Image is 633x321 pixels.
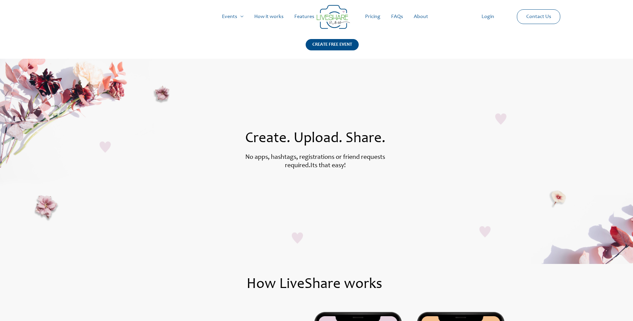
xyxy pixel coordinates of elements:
label: Its that easy! [310,163,346,169]
a: Contact Us [521,10,557,24]
div: CREATE FREE EVENT [306,39,359,50]
span: Create. Upload. Share. [245,131,385,146]
h1: How LiveShare works [67,277,562,292]
a: How it works [249,6,289,27]
a: Pricing [360,6,386,27]
a: CREATE FREE EVENT [306,39,359,59]
nav: Site Navigation [12,6,621,27]
a: Login [476,6,500,27]
label: No apps, hashtags, registrations or friend requests required. [245,154,385,169]
a: FAQs [386,6,408,27]
a: Features [289,6,320,27]
img: Group 14 | Live Photo Slideshow for Events | Create Free Events Album for Any Occasion [317,5,350,29]
a: About [408,6,433,27]
a: Events [217,6,249,27]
